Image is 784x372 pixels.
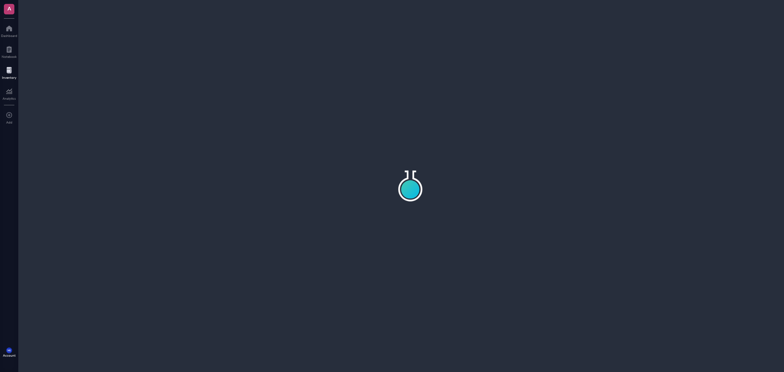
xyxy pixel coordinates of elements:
a: Notebook [2,44,17,59]
div: Inventory [2,76,16,79]
div: Account [3,353,16,357]
div: Analytics [3,96,16,100]
a: Analytics [3,86,16,100]
span: A [8,4,11,12]
a: Inventory [2,65,16,79]
span: MK [8,349,11,352]
div: Dashboard [1,34,17,38]
a: Dashboard [1,23,17,38]
div: Notebook [2,55,17,59]
div: Add [6,120,12,124]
